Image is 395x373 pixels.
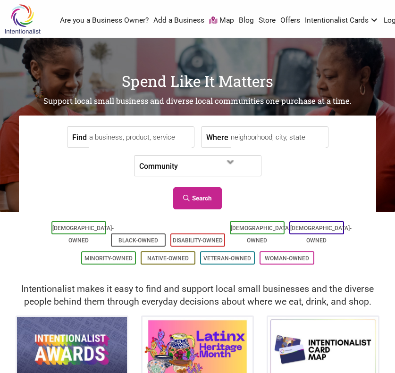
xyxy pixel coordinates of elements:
a: [DEMOGRAPHIC_DATA]-Owned [231,225,292,244]
h2: Intentionalist makes it easy to find and support local small businesses and the diverse people be... [9,282,386,308]
a: Offers [280,16,300,26]
a: Native-Owned [147,255,189,262]
input: a business, product, service [89,127,192,148]
input: neighborhood, city, state [231,127,326,148]
label: Find [72,127,87,147]
a: Add a Business [153,16,204,26]
label: Community [139,156,178,176]
label: Where [206,127,228,147]
a: Intentionalist Cards [305,16,379,26]
a: [DEMOGRAPHIC_DATA]-Owned [52,225,114,244]
a: Are you a Business Owner? [60,16,149,26]
a: Store [259,16,276,26]
a: Map [209,16,234,26]
a: Search [173,187,222,209]
a: Black-Owned [118,237,158,244]
a: Minority-Owned [84,255,133,262]
a: Veteran-Owned [203,255,251,262]
a: Woman-Owned [265,255,309,262]
a: Disability-Owned [173,237,223,244]
a: [DEMOGRAPHIC_DATA]-Owned [290,225,352,244]
a: Blog [239,16,254,26]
